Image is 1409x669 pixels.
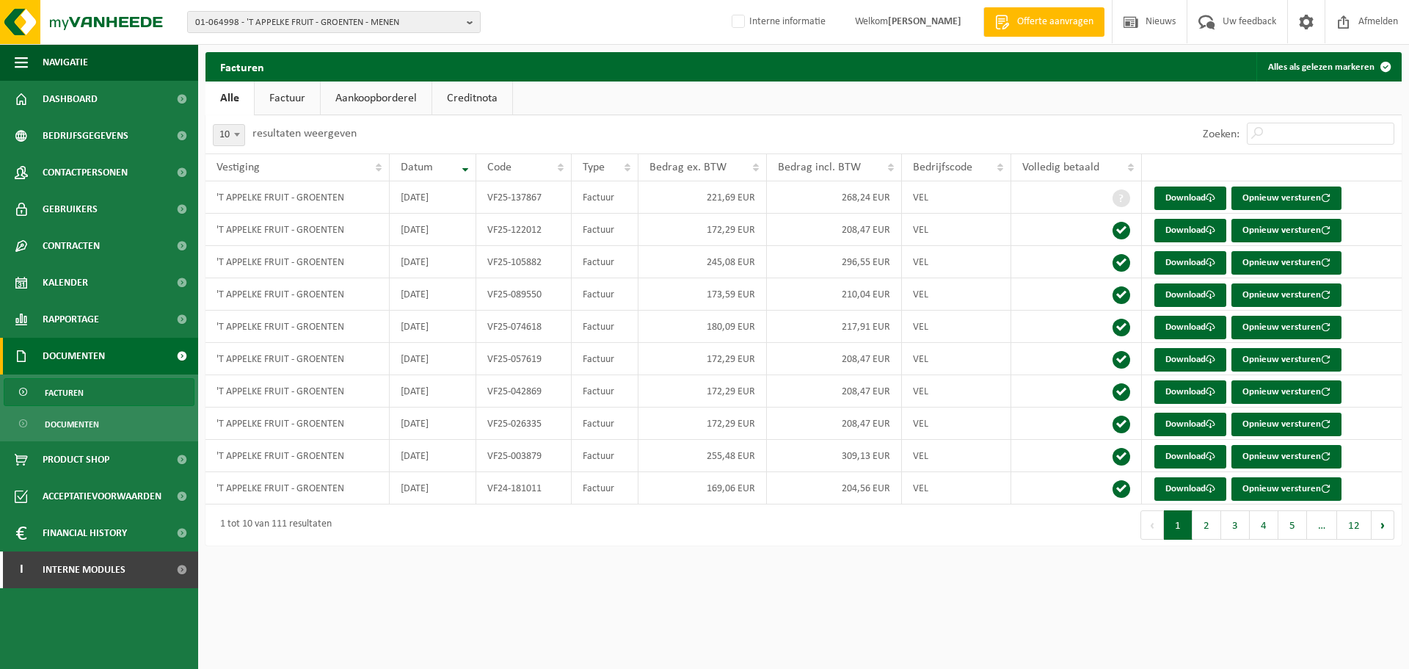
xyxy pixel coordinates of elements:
[187,11,481,33] button: 01-064998 - 'T APPELKE FRUIT - GROENTEN - MENEN
[43,81,98,117] span: Dashboard
[767,214,903,246] td: 208,47 EUR
[205,214,390,246] td: 'T APPELKE FRUIT - GROENTEN
[902,246,1011,278] td: VEL
[205,181,390,214] td: 'T APPELKE FRUIT - GROENTEN
[195,12,461,34] span: 01-064998 - 'T APPELKE FRUIT - GROENTEN - MENEN
[638,408,767,440] td: 172,29 EUR
[4,378,194,406] a: Facturen
[583,162,605,173] span: Type
[1231,283,1341,307] button: Opnieuw versturen
[255,82,320,115] a: Factuur
[1231,380,1341,404] button: Opnieuw versturen
[767,181,903,214] td: 268,24 EUR
[476,440,572,472] td: VF25-003879
[638,181,767,214] td: 221,69 EUR
[1154,283,1226,307] a: Download
[1154,380,1226,404] a: Download
[252,128,357,140] label: resultaten weergeven
[390,343,476,375] td: [DATE]
[1154,251,1226,275] a: Download
[638,472,767,505] td: 169,06 EUR
[638,440,767,472] td: 255,48 EUR
[476,214,572,246] td: VF25-122012
[43,264,88,301] span: Kalender
[390,311,476,343] td: [DATE]
[214,125,244,145] span: 10
[390,375,476,408] td: [DATE]
[1203,129,1239,140] label: Zoeken:
[1013,15,1097,29] span: Offerte aanvragen
[43,478,161,515] span: Acceptatievoorwaarden
[1307,510,1337,540] span: …
[1231,445,1341,469] button: Opnieuw versturen
[729,11,826,33] label: Interne informatie
[205,278,390,311] td: 'T APPELKE FRUIT - GROENTEN
[476,181,572,214] td: VF25-137867
[476,375,572,408] td: VF25-042869
[43,191,98,228] span: Gebruikers
[476,311,572,343] td: VF25-074618
[572,408,638,440] td: Factuur
[205,82,254,115] a: Alle
[205,311,390,343] td: 'T APPELKE FRUIT - GROENTEN
[43,44,88,81] span: Navigatie
[15,552,28,588] span: I
[983,7,1104,37] a: Offerte aanvragen
[1278,510,1307,540] button: 5
[572,181,638,214] td: Factuur
[638,343,767,375] td: 172,29 EUR
[213,124,245,146] span: 10
[476,472,572,505] td: VF24-181011
[321,82,432,115] a: Aankoopborderel
[572,311,638,343] td: Factuur
[43,441,109,478] span: Product Shop
[572,375,638,408] td: Factuur
[4,410,194,438] a: Documenten
[767,440,903,472] td: 309,13 EUR
[390,246,476,278] td: [DATE]
[1154,413,1226,436] a: Download
[638,214,767,246] td: 172,29 EUR
[476,278,572,311] td: VF25-089550
[767,408,903,440] td: 208,47 EUR
[205,472,390,505] td: 'T APPELKE FRUIT - GROENTEN
[1140,510,1164,540] button: Previous
[572,278,638,311] td: Factuur
[902,440,1011,472] td: VEL
[638,278,767,311] td: 173,59 EUR
[888,16,961,27] strong: [PERSON_NAME]
[1231,477,1341,501] button: Opnieuw versturen
[572,246,638,278] td: Factuur
[1154,187,1226,210] a: Download
[902,343,1011,375] td: VEL
[767,472,903,505] td: 204,56 EUR
[1231,219,1341,242] button: Opnieuw versturen
[1231,316,1341,339] button: Opnieuw versturen
[767,278,903,311] td: 210,04 EUR
[43,117,128,154] span: Bedrijfsgegevens
[45,411,99,438] span: Documenten
[649,162,727,173] span: Bedrag ex. BTW
[476,343,572,375] td: VF25-057619
[1022,162,1099,173] span: Volledig betaald
[216,162,260,173] span: Vestiging
[572,214,638,246] td: Factuur
[1221,510,1250,540] button: 3
[638,246,767,278] td: 245,08 EUR
[1231,187,1341,210] button: Opnieuw versturen
[767,375,903,408] td: 208,47 EUR
[572,343,638,375] td: Factuur
[638,375,767,408] td: 172,29 EUR
[487,162,511,173] span: Code
[902,214,1011,246] td: VEL
[767,246,903,278] td: 296,55 EUR
[902,472,1011,505] td: VEL
[1256,52,1400,82] button: Alles als gelezen markeren
[205,440,390,472] td: 'T APPELKE FRUIT - GROENTEN
[390,408,476,440] td: [DATE]
[43,154,128,191] span: Contactpersonen
[43,228,100,264] span: Contracten
[390,181,476,214] td: [DATE]
[43,301,99,338] span: Rapportage
[572,472,638,505] td: Factuur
